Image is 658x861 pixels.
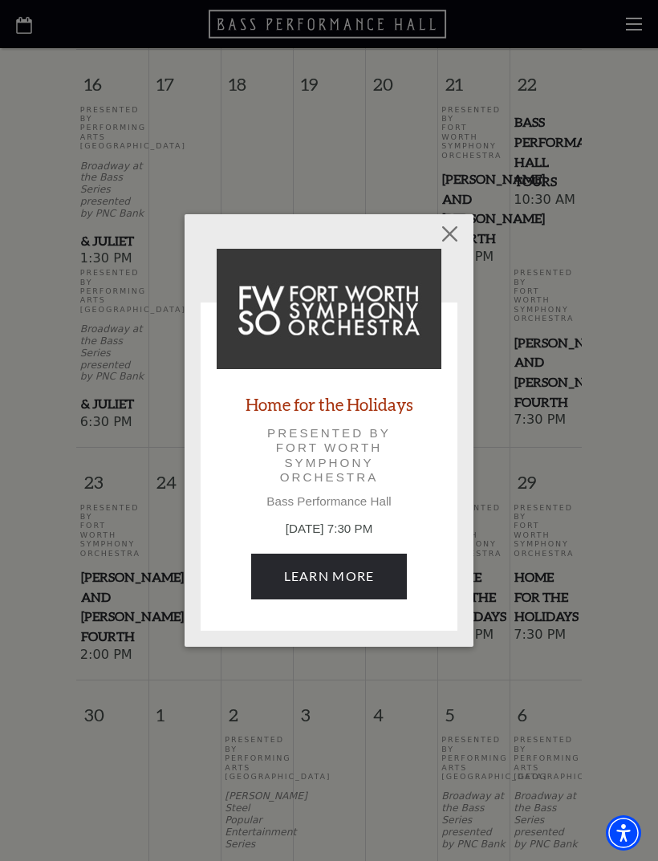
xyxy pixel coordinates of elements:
p: Presented by Fort Worth Symphony Orchestra [239,426,419,485]
div: Accessibility Menu [606,815,641,851]
img: Home for the Holidays [217,249,441,369]
a: Home for the Holidays [246,393,413,415]
a: November 29, 7:30 PM Learn More [251,554,408,599]
button: Close [435,219,465,250]
p: [DATE] 7:30 PM [217,520,441,538]
p: Bass Performance Hall [217,494,441,509]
